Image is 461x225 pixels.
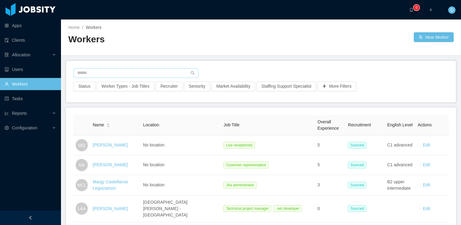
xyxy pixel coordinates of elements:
td: 3 [315,175,345,195]
i: icon: plus [429,8,433,12]
a: icon: userWorkers [5,78,56,90]
sup: 0 [413,5,420,11]
a: Sourced [348,162,369,167]
i: icon: caret-up [107,123,110,125]
span: D [450,6,453,14]
span: Overall Experience [317,119,339,131]
span: Location [143,122,159,127]
td: [GEOGRAPHIC_DATA][PERSON_NAME] - [GEOGRAPHIC_DATA] [141,195,221,222]
a: [PERSON_NAME] [93,142,128,147]
span: LAA [78,202,86,215]
span: Name [93,122,104,128]
div: Sort [106,122,110,127]
span: Configuration [12,125,37,130]
span: Technical project manager [223,205,271,212]
h2: Workers [68,33,261,46]
a: icon: robotUsers [5,63,56,76]
span: Workers [86,25,102,30]
a: Edit [423,142,430,147]
i: icon: search [191,71,195,75]
span: Recruitment [348,122,371,127]
span: MQ [78,139,85,151]
button: Staffing Support Specialist [256,82,316,91]
td: No location [141,175,221,195]
a: Edit [423,182,430,187]
td: B2 upper intermediate [385,175,415,195]
td: No location [141,155,221,175]
button: icon: plusMore Filters [317,82,356,91]
span: Sourced [348,162,366,168]
span: Jira administrator [223,182,256,188]
button: Seniority [184,82,210,91]
span: / [82,25,83,30]
span: Customer representative [223,162,268,168]
td: 0 [315,195,345,222]
span: .net developer [273,205,302,212]
a: [PERSON_NAME] [93,206,128,211]
button: Status [73,82,95,91]
a: Home [68,25,80,30]
i: icon: solution [5,53,9,57]
span: Job Title [223,122,239,127]
a: Edit [423,206,430,211]
span: Allocation [12,52,30,57]
span: Sourced [348,182,366,188]
span: Actions [418,122,432,127]
a: [PERSON_NAME] [93,162,128,167]
a: Margy Castellanos Leguizamon [93,179,128,191]
a: Sourced [348,182,369,187]
i: icon: setting [5,126,9,130]
td: 5 [315,135,345,155]
a: icon: appstoreApps [5,19,56,32]
span: Sourced [348,142,366,149]
a: Sourced [348,142,369,147]
span: Reports [12,111,27,116]
a: icon: auditClients [5,34,56,46]
td: No location [141,135,221,155]
button: icon: usergroup-addNew Worker [414,32,454,42]
i: icon: bell [409,8,413,12]
i: icon: line-chart [5,111,9,115]
a: icon: profileTasks [5,93,56,105]
span: Sourced [348,205,366,212]
span: KA [79,159,85,171]
span: English Level [387,122,413,127]
span: Live receptionist [223,142,255,149]
button: Market Availability [211,82,255,91]
button: Worker Types - Job Titles [97,82,154,91]
td: C1 advanced [385,135,415,155]
span: MCL [77,179,86,191]
a: Sourced [348,206,369,211]
td: C1 advanced [385,155,415,175]
i: icon: caret-down [107,125,110,127]
td: 5 [315,155,345,175]
button: Recruiter [155,82,183,91]
a: Edit [423,162,430,167]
